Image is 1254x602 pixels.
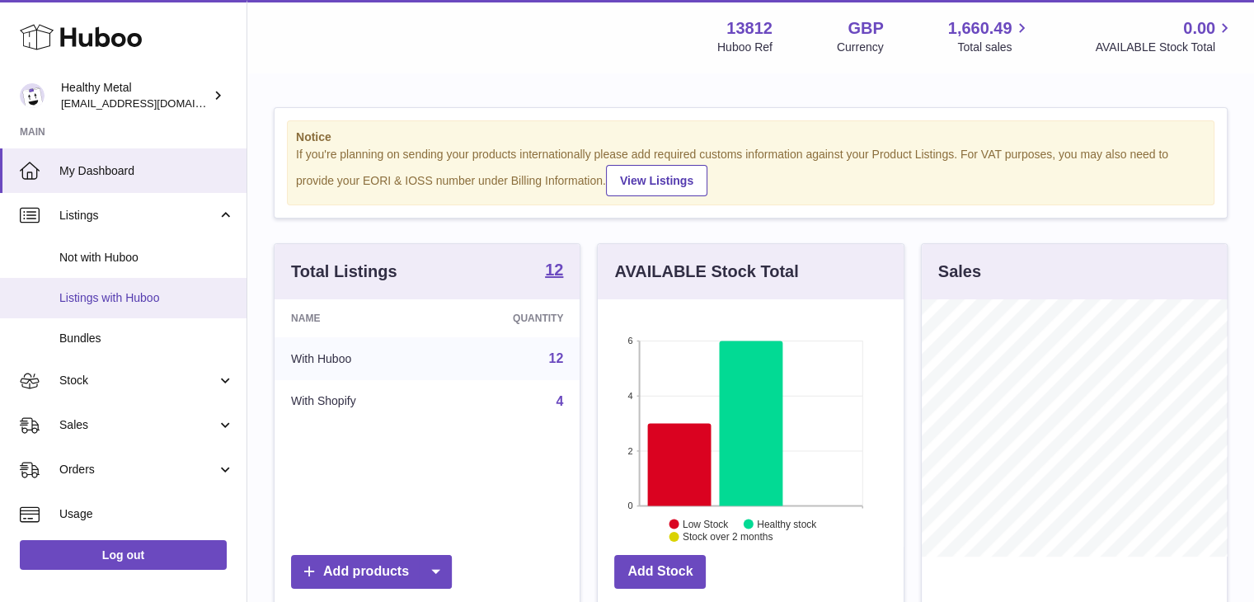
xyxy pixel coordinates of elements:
span: Listings with Huboo [59,290,234,306]
a: Add Stock [614,555,706,589]
span: Sales [59,417,217,433]
span: [EMAIL_ADDRESS][DOMAIN_NAME] [61,96,242,110]
text: Stock over 2 months [683,531,773,543]
th: Quantity [439,299,580,337]
strong: Notice [296,129,1205,145]
strong: 12 [545,261,563,278]
a: 1,660.49 Total sales [948,17,1031,55]
span: 0.00 [1183,17,1215,40]
td: With Huboo [275,337,439,380]
div: If you're planning on sending your products internationally please add required customs informati... [296,147,1205,196]
h3: AVAILABLE Stock Total [614,261,798,283]
div: Huboo Ref [717,40,773,55]
span: Usage [59,506,234,522]
td: With Shopify [275,380,439,423]
a: Log out [20,540,227,570]
div: Healthy Metal [61,80,209,111]
span: AVAILABLE Stock Total [1095,40,1234,55]
span: Orders [59,462,217,477]
span: My Dashboard [59,163,234,179]
span: Listings [59,208,217,223]
a: 12 [545,261,563,281]
text: Low Stock [683,518,729,529]
a: 4 [556,394,563,408]
a: 0.00 AVAILABLE Stock Total [1095,17,1234,55]
a: View Listings [606,165,707,196]
span: 1,660.49 [948,17,1012,40]
h3: Sales [938,261,981,283]
span: Bundles [59,331,234,346]
a: Add products [291,555,452,589]
text: 6 [628,336,633,346]
strong: GBP [848,17,883,40]
h3: Total Listings [291,261,397,283]
span: Stock [59,373,217,388]
text: 4 [628,391,633,401]
a: 12 [549,351,564,365]
text: 2 [628,445,633,455]
div: Currency [837,40,884,55]
strong: 13812 [726,17,773,40]
img: internalAdmin-13812@internal.huboo.com [20,83,45,108]
th: Name [275,299,439,337]
text: 0 [628,501,633,510]
span: Not with Huboo [59,250,234,266]
span: Total sales [957,40,1031,55]
text: Healthy stock [757,518,817,529]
